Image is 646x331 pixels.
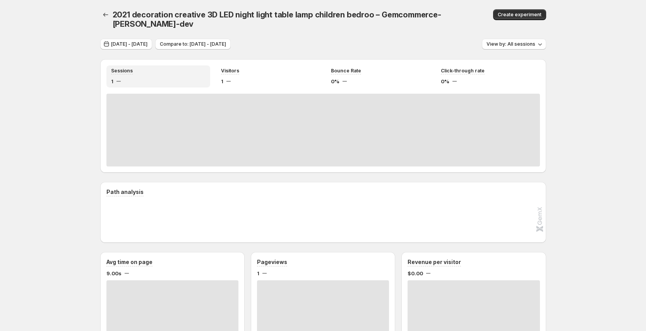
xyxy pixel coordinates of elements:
span: Click-through rate [441,68,485,74]
span: Bounce Rate [331,68,361,74]
span: 0% [441,77,449,85]
h3: Pageviews [257,258,287,266]
button: Create experiment [493,9,546,20]
span: 1 [221,77,223,85]
span: 0% [331,77,339,85]
span: [DATE] - [DATE] [111,41,147,47]
span: 1 [111,77,113,85]
h3: Path analysis [106,188,144,196]
h3: Avg time on page [106,258,153,266]
span: Compare to: [DATE] - [DATE] [160,41,226,47]
button: [DATE] - [DATE] [100,39,152,50]
button: Compare to: [DATE] - [DATE] [155,39,231,50]
span: $0.00 [408,269,423,277]
button: View by: All sessions [482,39,546,50]
span: 1 [257,269,259,277]
span: Create experiment [498,12,541,18]
span: 9.00s [106,269,122,277]
span: View by: All sessions [487,41,535,47]
span: Sessions [111,68,133,74]
h3: Revenue per visitor [408,258,461,266]
span: Visitors [221,68,239,74]
span: 2021 decoration creative 3D LED night light table lamp children bedroo – Gemcommerce-[PERSON_NAME... [113,10,441,29]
